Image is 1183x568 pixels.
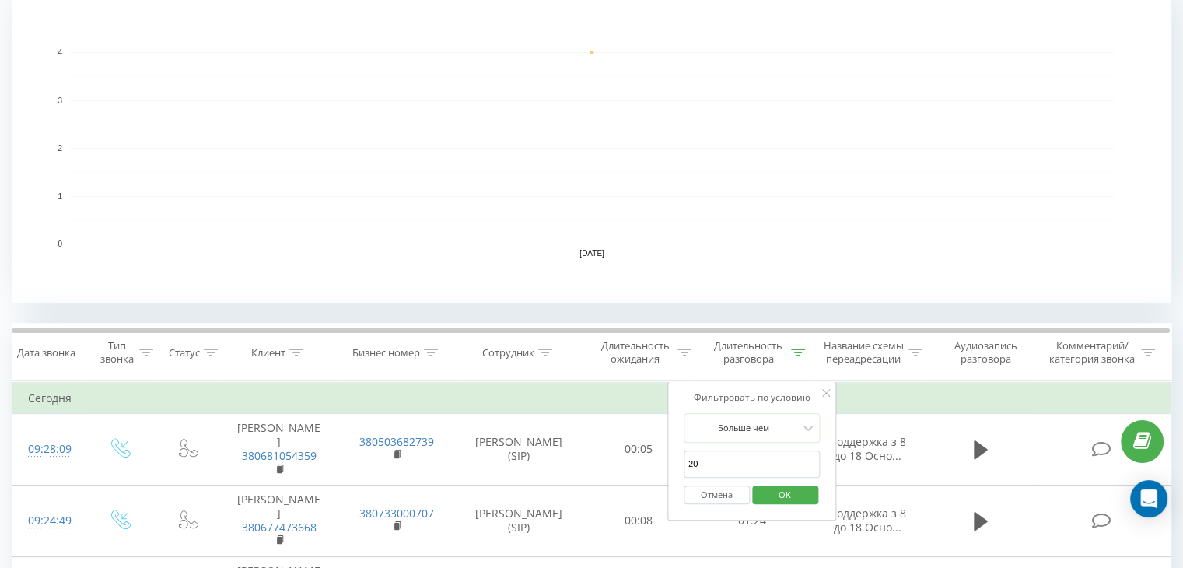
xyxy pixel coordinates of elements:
[752,486,818,505] button: OK
[58,96,62,105] text: 3
[579,249,604,258] text: [DATE]
[823,339,905,366] div: Название схемы переадресации
[684,486,750,505] button: Отмена
[456,414,583,486] td: [PERSON_NAME] (SIP)
[583,485,695,556] td: 00:08
[583,414,695,486] td: 00:05
[28,506,69,536] div: 09:24:49
[220,485,338,556] td: [PERSON_NAME]
[359,506,434,521] a: 380733000707
[482,346,534,359] div: Сотрудник
[58,192,62,201] text: 1
[58,240,62,248] text: 0
[28,434,69,465] div: 09:28:09
[12,383,1171,414] td: Сегодня
[1130,480,1167,517] div: Open Intercom Messenger
[169,346,200,359] div: Статус
[684,390,821,405] div: Фильтровать по условию
[940,339,1031,366] div: Аудиозапись разговора
[763,482,807,507] span: OK
[456,485,583,556] td: [PERSON_NAME] (SIP)
[829,506,906,535] span: Поддержка з 8 до 18 Осно...
[98,339,135,366] div: Тип звонка
[242,448,317,463] a: 380681054359
[58,48,62,57] text: 4
[1046,339,1137,366] div: Комментарий/категория звонка
[58,144,62,153] text: 2
[17,346,75,359] div: Дата звонка
[829,434,906,463] span: Поддержка з 8 до 18 Осно...
[597,339,674,366] div: Длительность ожидания
[220,414,338,486] td: [PERSON_NAME]
[352,346,420,359] div: Бизнес номер
[242,520,317,535] a: 380677473668
[251,346,285,359] div: Клиент
[359,434,434,449] a: 380503682739
[684,451,821,478] input: 00:00
[709,339,787,366] div: Длительность разговора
